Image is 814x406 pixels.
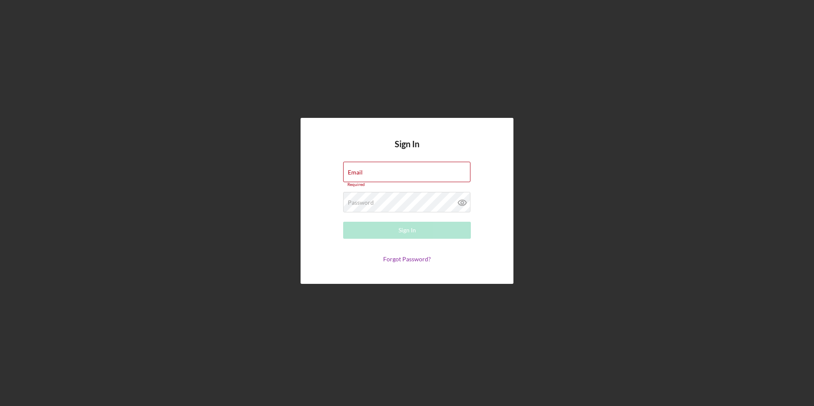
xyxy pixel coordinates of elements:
label: Password [348,199,374,206]
div: Required [343,182,471,187]
label: Email [348,169,363,176]
h4: Sign In [395,139,419,162]
button: Sign In [343,222,471,239]
a: Forgot Password? [383,255,431,263]
div: Sign In [398,222,416,239]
